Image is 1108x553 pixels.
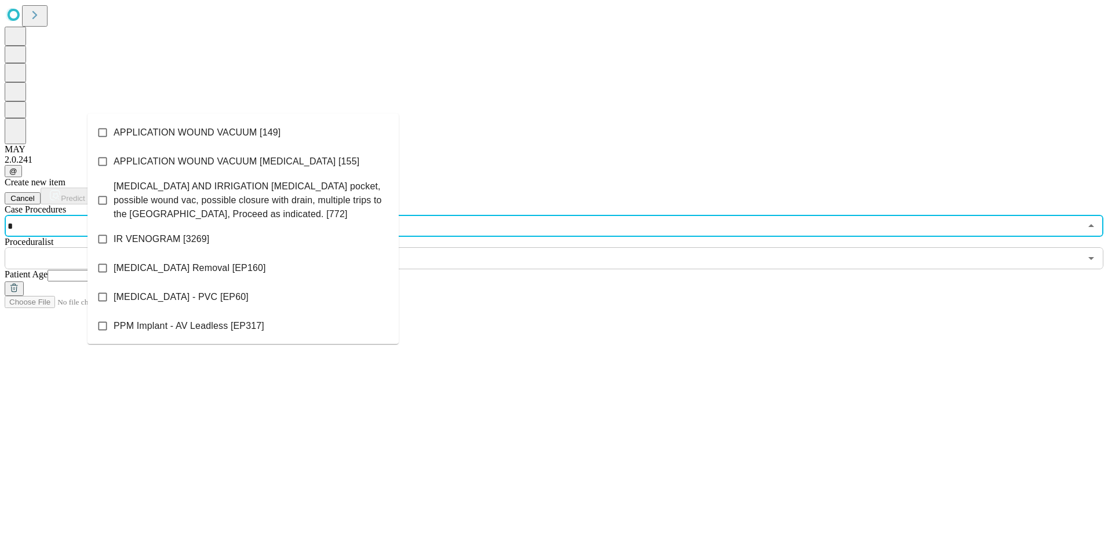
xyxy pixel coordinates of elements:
button: Close [1083,218,1099,234]
span: Scheduled Procedure [5,204,66,214]
button: Open [1083,250,1099,266]
span: Predict [61,194,85,203]
span: Cancel [10,194,35,203]
span: [MEDICAL_DATA] AND IRRIGATION [MEDICAL_DATA] pocket, possible wound vac, possible closure with dr... [114,180,389,221]
span: APPLICATION WOUND VACUUM [149] [114,126,280,140]
button: @ [5,165,22,177]
div: MAY [5,144,1103,155]
button: Cancel [5,192,41,204]
div: 2.0.241 [5,155,1103,165]
span: PPM Implant - AV Leadless [EP317] [114,319,264,333]
span: IR VENOGRAM [3269] [114,232,209,246]
button: Predict [41,188,94,204]
span: [MEDICAL_DATA] Removal [EP160] [114,261,266,275]
span: Proceduralist [5,237,53,247]
span: Patient Age [5,269,48,279]
span: APPLICATION WOUND VACUUM [MEDICAL_DATA] [155] [114,155,359,169]
span: @ [9,167,17,175]
span: [MEDICAL_DATA] - PVC [EP60] [114,290,249,304]
span: Create new item [5,177,65,187]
